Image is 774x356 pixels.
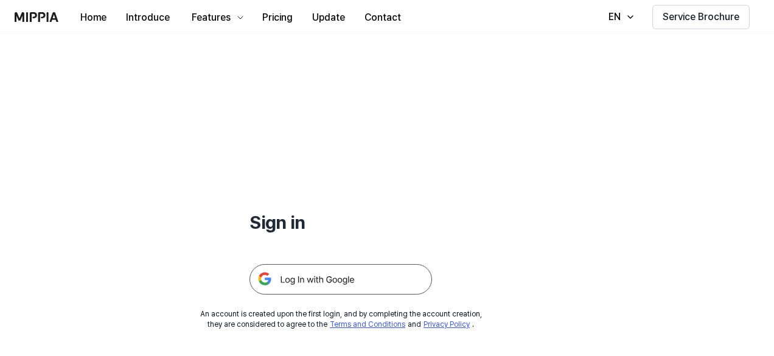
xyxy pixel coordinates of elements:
[71,5,116,30] button: Home
[330,320,405,329] a: Terms and Conditions
[15,12,58,22] img: logo
[249,209,432,235] h1: Sign in
[249,264,432,295] img: 구글 로그인 버튼
[424,320,470,329] a: Privacy Policy
[200,309,482,330] div: An account is created upon the first login, and by completing the account creation, they are cons...
[606,10,623,24] div: EN
[189,10,233,25] div: Features
[253,5,302,30] button: Pricing
[596,5,643,29] button: EN
[652,5,750,29] button: Service Brochure
[355,5,411,30] button: Contact
[116,5,180,30] button: Introduce
[302,1,355,34] a: Update
[180,5,253,30] button: Features
[302,5,355,30] button: Update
